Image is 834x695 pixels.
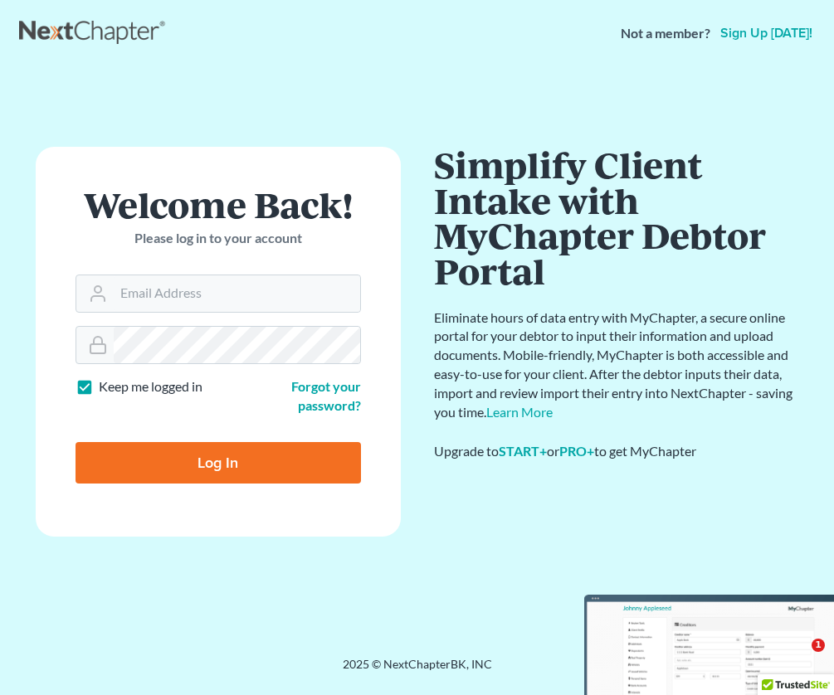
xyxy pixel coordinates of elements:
[434,309,799,422] p: Eliminate hours of data entry with MyChapter, a secure online portal for your debtor to input the...
[717,27,816,40] a: Sign up [DATE]!
[486,404,553,420] a: Learn More
[778,639,817,678] iframe: Intercom live chat
[76,187,361,222] h1: Welcome Back!
[499,443,547,459] a: START+
[434,442,799,461] div: Upgrade to or to get MyChapter
[291,378,361,413] a: Forgot your password?
[434,147,799,289] h1: Simplify Client Intake with MyChapter Debtor Portal
[19,656,816,686] div: 2025 © NextChapterBK, INC
[812,639,825,652] span: 1
[99,377,202,396] label: Keep me logged in
[114,275,360,312] input: Email Address
[76,442,361,484] input: Log In
[76,229,361,248] p: Please log in to your account
[621,24,710,43] strong: Not a member?
[559,443,594,459] a: PRO+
